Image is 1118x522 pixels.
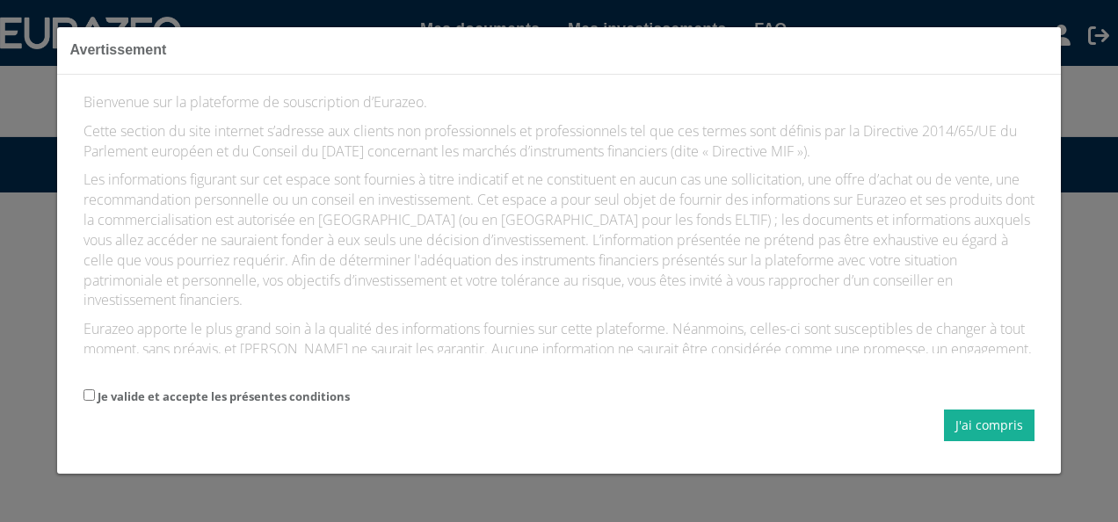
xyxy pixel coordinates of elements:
p: Eurazeo apporte le plus grand soin à la qualité des informations fournies sur cette plateforme. N... [83,319,1035,419]
button: J'ai compris [944,410,1035,441]
p: Les informations figurant sur cet espace sont fournies à titre indicatif et ne constituent en auc... [83,170,1035,310]
label: Je valide et accepte les présentes conditions [98,388,350,405]
p: Cette section du site internet s’adresse aux clients non professionnels et professionnels tel que... [83,121,1035,162]
h3: Avertissement [70,40,1049,61]
p: Bienvenue sur la plateforme de souscription d’Eurazeo. [83,92,1035,112]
